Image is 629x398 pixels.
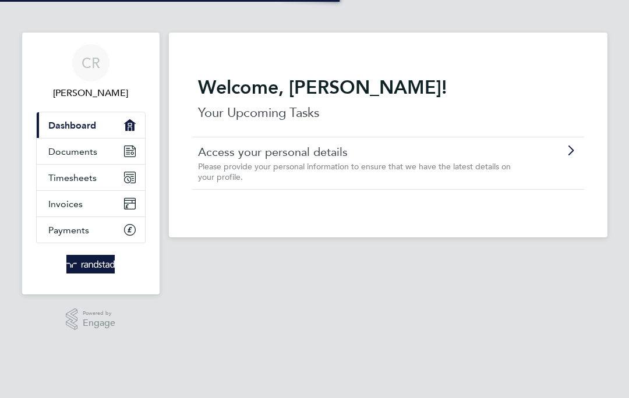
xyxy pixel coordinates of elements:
[48,198,83,209] span: Invoices
[36,86,146,100] span: Colin Ratcliffe
[66,308,115,331] a: Powered byEngage
[66,255,115,273] img: randstad-logo-retina.png
[22,33,160,294] nav: Main navigation
[198,76,578,99] h2: Welcome, [PERSON_NAME]!
[82,55,100,70] span: CR
[37,165,145,190] a: Timesheets
[36,255,146,273] a: Go to home page
[48,120,96,131] span: Dashboard
[198,104,578,122] p: Your Upcoming Tasks
[37,138,145,164] a: Documents
[37,217,145,243] a: Payments
[83,308,115,318] span: Powered by
[48,146,97,157] span: Documents
[48,225,89,236] span: Payments
[37,112,145,138] a: Dashboard
[83,318,115,328] span: Engage
[36,44,146,100] a: CR[PERSON_NAME]
[48,172,97,183] span: Timesheets
[37,191,145,216] a: Invoices
[198,144,527,159] a: Access your personal details
[198,161,511,182] span: Please provide your personal information to ensure that we have the latest details on your profile.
